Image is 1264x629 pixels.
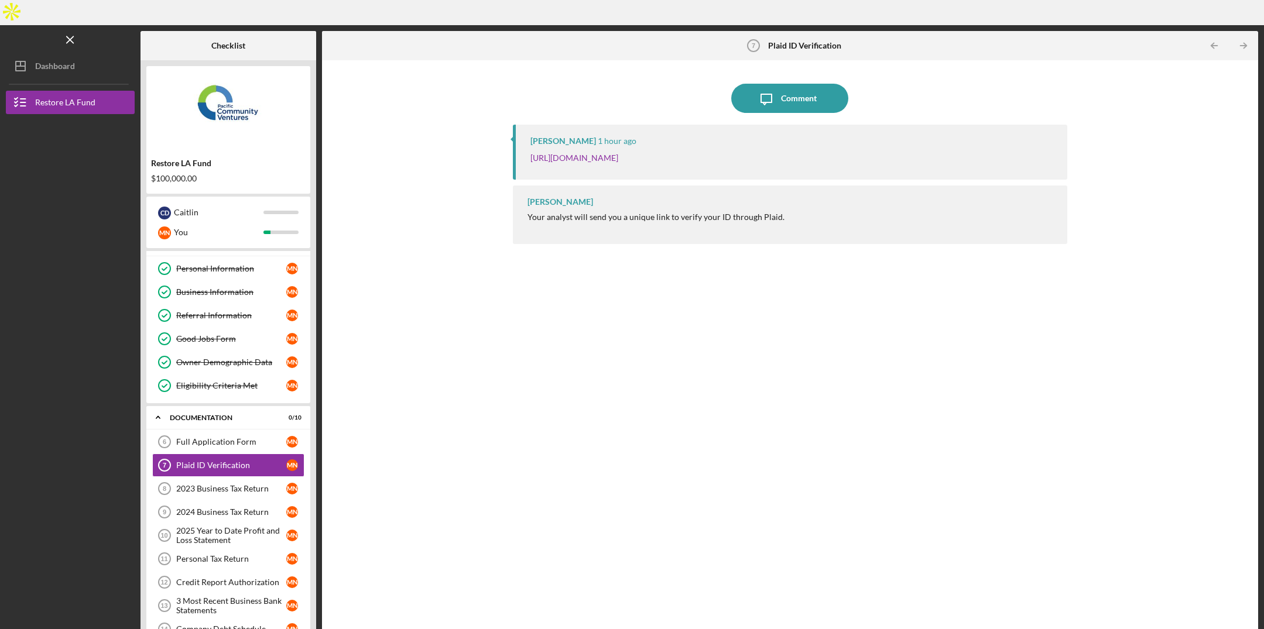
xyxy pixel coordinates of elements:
div: $100,000.00 [151,174,306,183]
div: Plaid ID Verification [176,460,286,470]
div: Good Jobs Form [176,334,286,343]
div: You [174,222,263,242]
div: Restore LA Fund [35,91,95,117]
div: [PERSON_NAME] [530,136,596,146]
tspan: 7 [752,42,755,49]
div: Dashboard [35,54,75,81]
div: M N [286,483,298,494]
div: C D [158,207,171,219]
div: 0 / 10 [280,414,302,421]
a: [URL][DOMAIN_NAME] [530,153,618,163]
a: 102025 Year to Date Profit and Loss StatementMN [152,524,304,547]
div: M N [286,310,298,321]
img: Product logo [146,72,310,142]
div: Full Application Form [176,437,286,446]
a: Eligibility Criteria MetMN [152,374,304,397]
div: Caitlin [174,202,263,222]
div: 2023 Business Tax Return [176,484,286,493]
a: 92024 Business Tax ReturnMN [152,500,304,524]
div: Referral Information [176,311,286,320]
tspan: 11 [160,555,167,562]
b: Plaid ID Verification [768,41,841,50]
button: Dashboard [6,54,135,78]
div: M N [158,226,171,239]
tspan: 6 [163,438,166,445]
a: 82023 Business Tax ReturnMN [152,477,304,500]
div: M N [286,459,298,471]
div: Documentation [170,414,272,421]
div: 3 Most Recent Business Bank Statements [176,596,286,615]
div: Your analyst will send you a unique link to verify your ID through Plaid. [527,212,785,222]
div: M N [286,506,298,518]
a: Referral InformationMN [152,304,304,327]
div: [PERSON_NAME] [527,197,593,207]
a: 12Credit Report AuthorizationMN [152,570,304,594]
a: Owner Demographic DataMN [152,350,304,374]
tspan: 13 [160,602,167,609]
div: M N [286,333,298,345]
a: 6Full Application FormMN [152,430,304,453]
div: M N [286,436,298,448]
tspan: 12 [160,579,167,586]
tspan: 8 [163,485,166,492]
button: Comment [731,84,848,113]
div: Eligibility Criteria Met [176,381,286,390]
div: M N [286,530,298,541]
div: 2024 Business Tax Return [176,507,286,517]
div: Personal Tax Return [176,554,286,563]
tspan: 9 [163,508,166,515]
div: M N [286,380,298,391]
div: Business Information [176,287,286,297]
div: 2025 Year to Date Profit and Loss Statement [176,526,286,545]
a: Business InformationMN [152,280,304,304]
time: 2025-10-14 19:14 [598,136,636,146]
div: Comment [781,84,817,113]
div: Personal Information [176,264,286,273]
div: Restore LA Fund [151,159,306,168]
div: M N [286,356,298,368]
b: Checklist [211,41,245,50]
div: M N [286,263,298,274]
div: M N [286,286,298,298]
div: M N [286,600,298,611]
a: Good Jobs FormMN [152,327,304,350]
div: Owner Demographic Data [176,358,286,367]
a: Personal InformationMN [152,257,304,280]
a: 133 Most Recent Business Bank StatementsMN [152,594,304,617]
div: M N [286,553,298,565]
tspan: 7 [163,462,166,469]
button: Restore LA Fund [6,91,135,114]
div: M N [286,576,298,588]
a: 7Plaid ID VerificationMN [152,453,304,477]
a: 11Personal Tax ReturnMN [152,547,304,570]
tspan: 10 [160,532,167,539]
div: Credit Report Authorization [176,578,286,587]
